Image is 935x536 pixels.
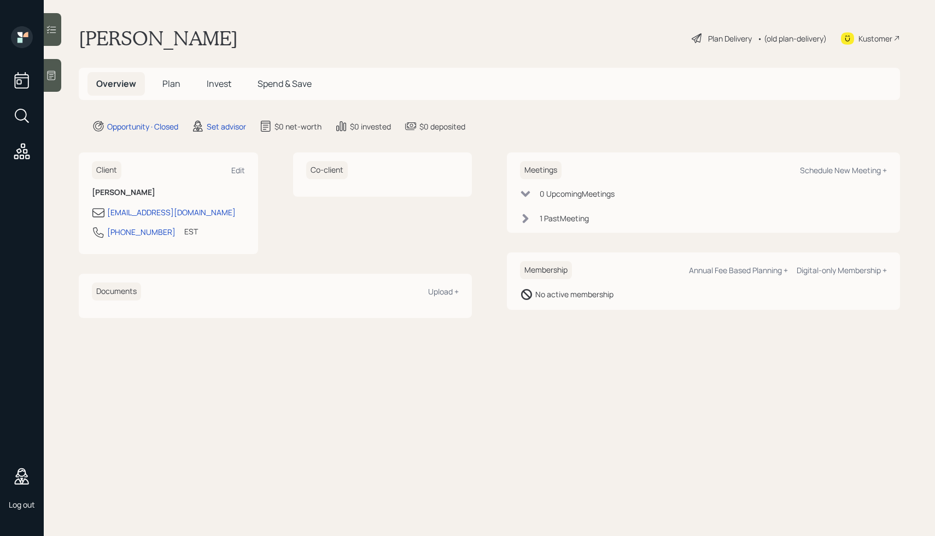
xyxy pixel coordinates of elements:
[207,121,246,132] div: Set advisor
[274,121,322,132] div: $0 net-worth
[107,207,236,218] div: [EMAIL_ADDRESS][DOMAIN_NAME]
[306,161,348,179] h6: Co-client
[350,121,391,132] div: $0 invested
[92,282,141,301] h6: Documents
[162,78,180,90] span: Plan
[800,165,887,175] div: Schedule New Meeting +
[535,288,613,300] div: No active membership
[419,121,465,132] div: $0 deposited
[858,33,892,44] div: Kustomer
[428,286,459,297] div: Upload +
[757,33,827,44] div: • (old plan-delivery)
[207,78,231,90] span: Invest
[797,265,887,275] div: Digital-only Membership +
[520,261,572,279] h6: Membership
[258,78,312,90] span: Spend & Save
[184,226,198,237] div: EST
[107,121,178,132] div: Opportunity · Closed
[540,188,615,199] div: 0 Upcoming Meeting s
[708,33,752,44] div: Plan Delivery
[96,78,136,90] span: Overview
[689,265,788,275] div: Annual Fee Based Planning +
[92,188,245,197] h6: [PERSON_NAME]
[540,213,589,224] div: 1 Past Meeting
[107,226,176,238] div: [PHONE_NUMBER]
[231,165,245,175] div: Edit
[520,161,562,179] h6: Meetings
[92,161,121,179] h6: Client
[9,499,35,510] div: Log out
[79,26,238,50] h1: [PERSON_NAME]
